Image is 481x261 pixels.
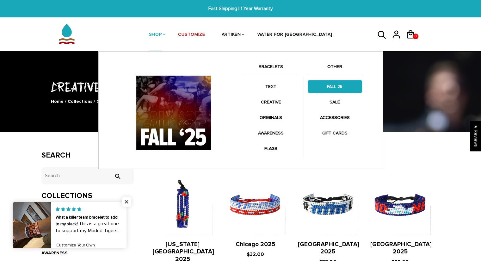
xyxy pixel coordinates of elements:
a: WATER FOR [GEOGRAPHIC_DATA] [257,18,332,52]
div: Click to open Judge.me floating reviews tab [470,121,481,151]
a: Home [51,99,64,104]
span: / [94,99,95,104]
a: Collections [68,99,92,104]
input: Search [41,167,134,184]
a: TEXT [244,80,298,93]
span: Fast Shipping | 1 Year Warranty [148,5,333,12]
h3: Collections [41,191,134,201]
a: ORIGINALS [244,111,298,124]
span: Close popup widget [122,197,131,207]
a: Chicago 2025 [236,241,275,248]
h1: CREATIVE [41,78,440,95]
a: ACCESSORIES [308,111,362,124]
a: FLAGS [244,142,298,155]
input: Search [111,173,124,179]
a: GIFT CARDS [308,127,362,139]
a: AWARENESS [244,127,298,139]
a: SHOP [149,18,162,52]
a: [GEOGRAPHIC_DATA] 2025 [370,241,432,256]
span: CREATIVE [96,99,117,104]
a: ARTIKEN [222,18,241,52]
span: 0 [413,32,418,41]
a: CUSTOMIZE [178,18,205,52]
a: AWARENESS [41,250,68,256]
span: $32.00 [247,251,264,258]
a: OTHER [308,63,362,74]
a: BRACELETS [244,63,298,74]
a: CREATIVE [244,96,298,108]
a: SALE [308,96,362,108]
a: FALL 25 [308,80,362,93]
span: / [65,99,66,104]
h3: Search [41,151,134,160]
a: [GEOGRAPHIC_DATA] 2025 [298,241,359,256]
a: 0 [406,41,420,42]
